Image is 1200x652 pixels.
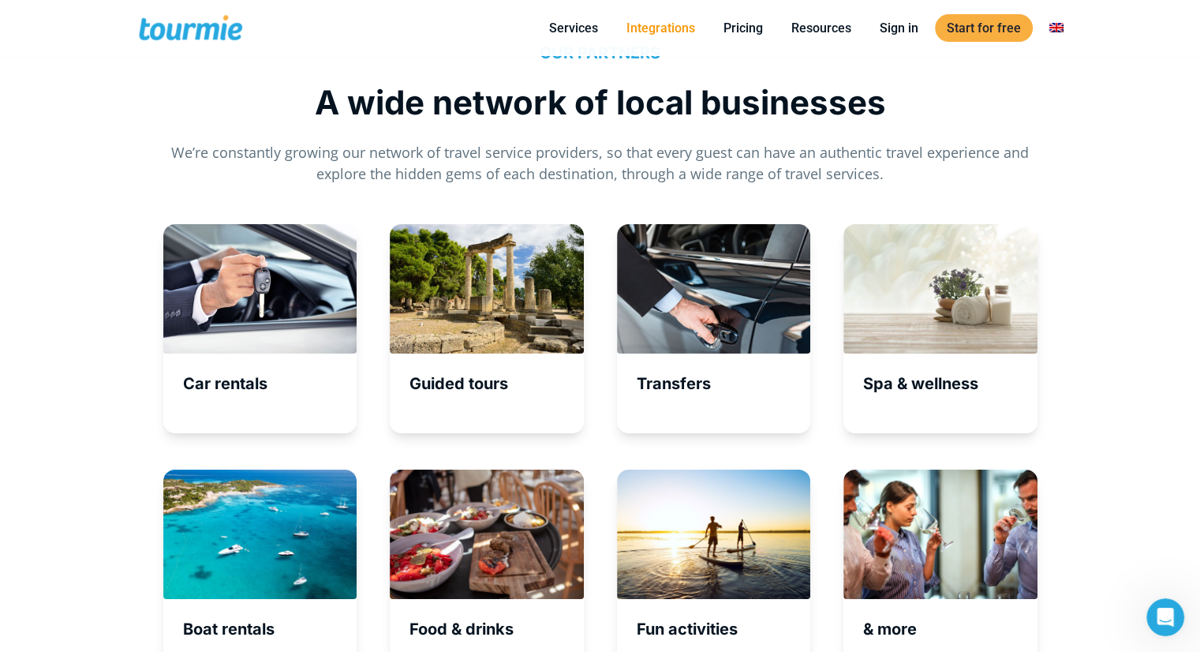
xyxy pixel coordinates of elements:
a: Pricing [712,18,775,38]
h5: Fun activities [637,620,811,639]
h5: & more [863,620,1037,639]
p: We’re constantly growing our network of travel service providers, so that every guest can have an... [163,142,1037,185]
h5: Guided tours [409,374,584,394]
a: Resources [779,18,863,38]
p: A wide network of local businesses [163,79,1037,126]
a: Start for free [935,14,1033,42]
h5: Spa & wellness [863,374,1037,394]
h5: Car rentals [183,374,357,394]
a: Sign in [868,18,930,38]
h5: Transfers [637,374,811,394]
h5: Food & drinks [409,620,584,639]
a: Integrations [615,18,707,38]
iframe: Intercom live chat [1146,598,1184,636]
a: Services [537,18,610,38]
h5: Boat rentals [183,620,357,639]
